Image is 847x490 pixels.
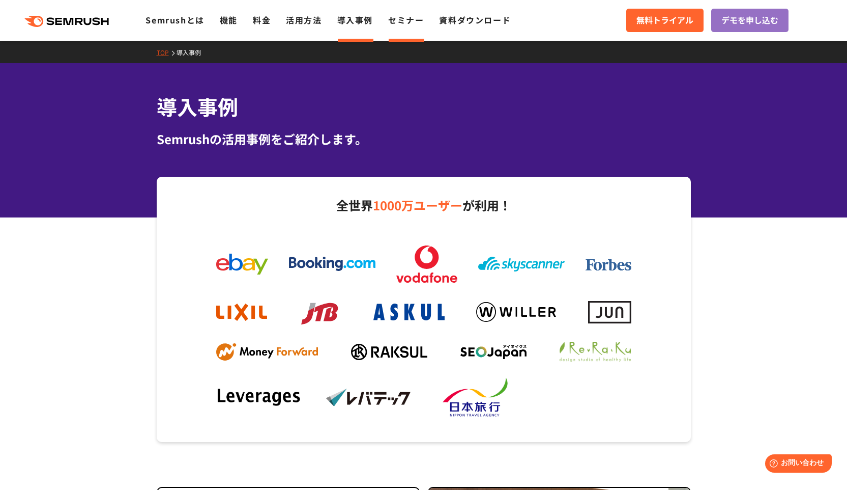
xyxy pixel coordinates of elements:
[756,450,836,479] iframe: Help widget launcher
[351,344,427,360] img: raksul
[636,14,693,27] span: 無料トライアル
[439,14,511,26] a: 資料ダウンロード
[388,14,424,26] a: セミナー
[626,9,704,32] a: 無料トライアル
[373,196,462,214] span: 1000万ユーザー
[396,246,457,283] img: vodafone
[337,14,373,26] a: 導入事例
[373,304,445,320] img: askul
[586,259,631,271] img: forbes
[435,377,521,418] img: nta
[216,388,303,408] img: leverages
[544,387,631,409] img: dummy
[177,48,209,57] a: 導入事例
[216,304,267,321] img: lixil
[157,92,691,122] h1: 導入事例
[145,14,204,26] a: Semrushとは
[721,14,778,27] span: デモを申し込む
[216,343,318,361] img: mf
[157,48,177,57] a: TOP
[478,257,565,271] img: skyscanner
[326,388,412,407] img: levtech
[253,14,271,26] a: 料金
[157,130,691,148] div: Semrushの活用事例をご紹介します。
[711,9,788,32] a: デモを申し込む
[220,14,238,26] a: 機能
[560,342,631,362] img: ReRaKu
[216,254,268,275] img: ebay
[299,298,342,327] img: jtb
[588,301,631,323] img: jun
[286,14,322,26] a: 活用方法
[289,257,375,271] img: booking
[206,195,641,216] p: 全世界 が利用！
[476,302,556,322] img: willer
[460,345,527,359] img: seojapan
